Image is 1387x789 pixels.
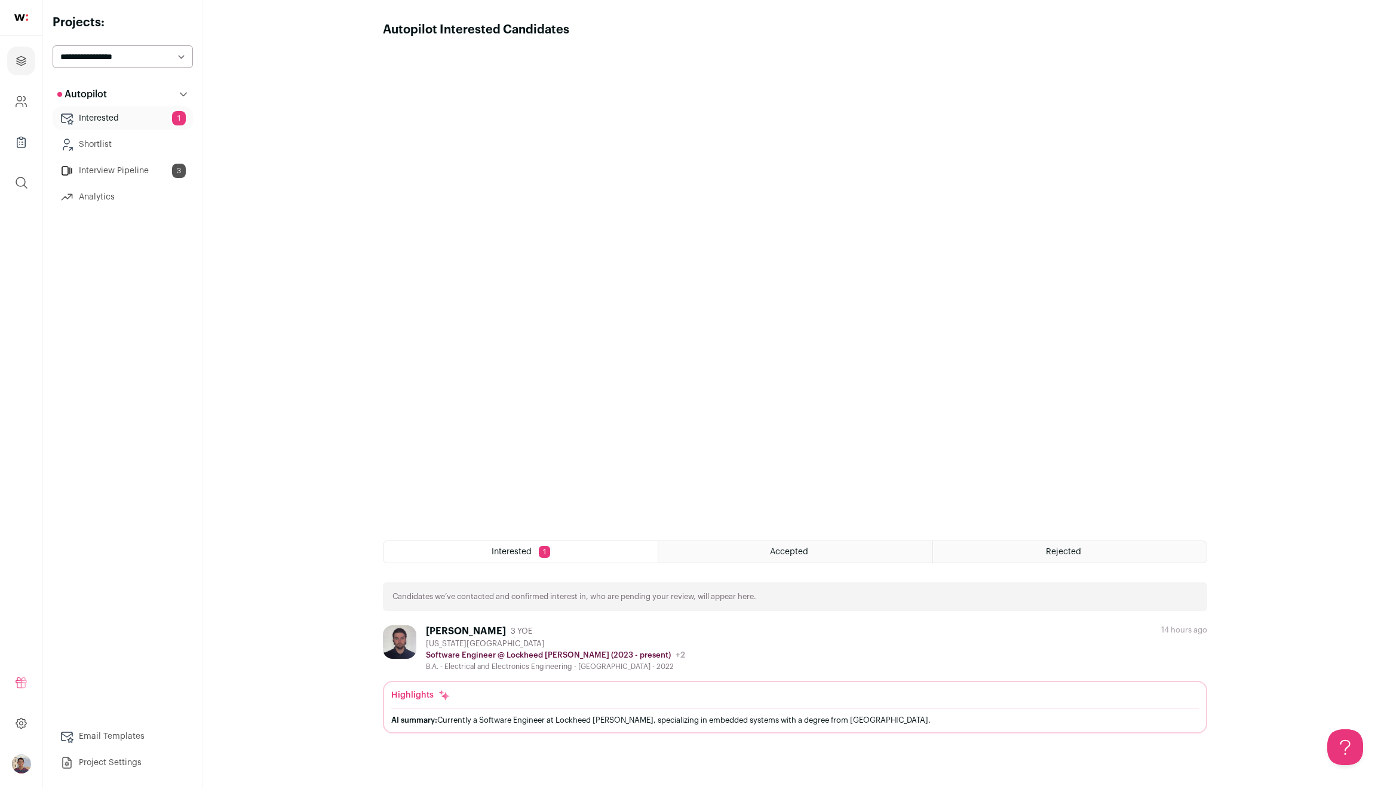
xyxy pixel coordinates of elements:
img: 18677093-medium_jpg [12,754,31,773]
div: Highlights [391,689,450,701]
h2: Projects: [53,14,193,31]
button: Autopilot [53,82,193,106]
span: Interested [492,548,532,556]
p: Software Engineer @ Lockheed [PERSON_NAME] (2023 - present) [426,650,671,660]
div: B.A. - Electrical and Electronics Engineering - [GEOGRAPHIC_DATA] - 2022 [426,662,685,671]
a: Shortlist [53,133,193,156]
div: [US_STATE][GEOGRAPHIC_DATA] [426,639,685,649]
span: Rejected [1046,548,1081,556]
div: 14 hours ago [1161,625,1207,635]
iframe: Autopilot Interested [383,38,1207,526]
a: [PERSON_NAME] 3 YOE [US_STATE][GEOGRAPHIC_DATA] Software Engineer @ Lockheed [PERSON_NAME] (2023 ... [383,625,1207,733]
span: 1 [172,111,186,125]
a: Projects [7,47,35,75]
p: Autopilot [57,87,107,102]
span: Accepted [770,548,808,556]
a: Interested1 [53,106,193,130]
div: [PERSON_NAME] [426,625,506,637]
a: Project Settings [53,751,193,775]
a: Rejected [933,541,1207,563]
p: Candidates we’ve contacted and confirmed interest in, who are pending your review, will appear here. [392,592,756,601]
span: 3 [172,164,186,178]
iframe: Help Scout Beacon - Open [1327,729,1363,765]
span: +2 [676,651,685,659]
button: Open dropdown [12,754,31,773]
a: Company Lists [7,128,35,156]
span: 3 YOE [511,627,532,636]
h1: Autopilot Interested Candidates [383,22,569,38]
img: wellfound-shorthand-0d5821cbd27db2630d0214b213865d53afaa358527fdda9d0ea32b1df1b89c2c.svg [14,14,28,21]
a: Email Templates [53,724,193,748]
div: Currently a Software Engineer at Lockheed [PERSON_NAME], specializing in embedded systems with a ... [391,714,1199,726]
a: Company and ATS Settings [7,87,35,116]
a: Analytics [53,185,193,209]
a: Accepted [658,541,932,563]
span: AI summary: [391,716,437,724]
span: 1 [539,546,550,558]
img: 6e71210e218f60f05b17ce3be20a2c23493295355177525bd723fa51dcbd7089 [383,625,416,659]
a: Interview Pipeline3 [53,159,193,183]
